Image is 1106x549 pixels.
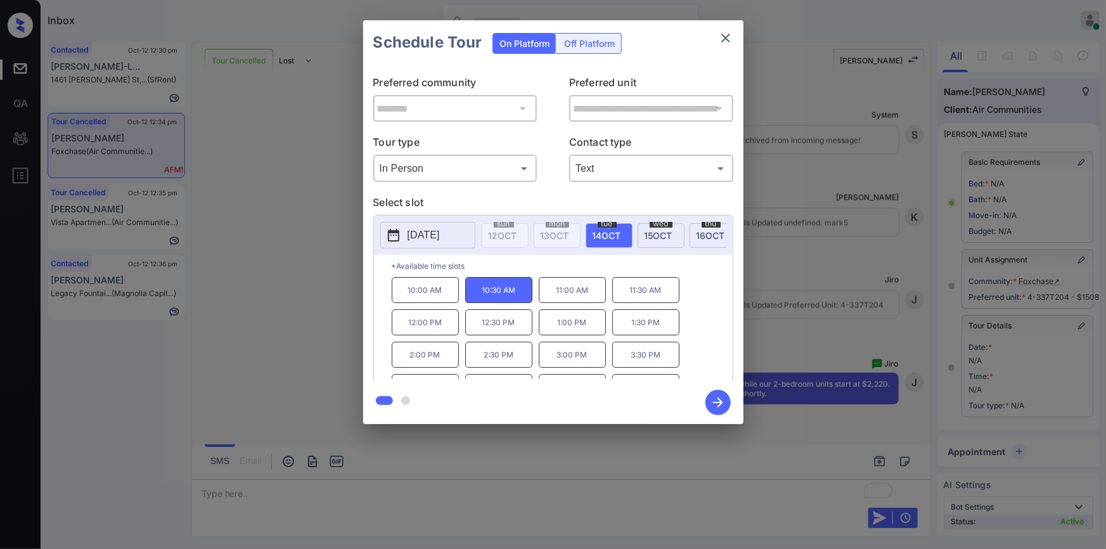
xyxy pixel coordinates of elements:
[690,223,736,248] div: date-select
[539,342,606,368] p: 3:00 PM
[638,223,685,248] div: date-select
[645,230,672,241] span: 15 OCT
[465,374,532,400] p: 4:30 PM
[702,220,721,228] span: thu
[539,374,606,400] p: 5:00 PM
[569,134,733,155] p: Contact type
[408,228,440,243] p: [DATE]
[612,309,679,335] p: 1:30 PM
[612,374,679,400] p: 5:30 PM
[373,195,733,215] p: Select slot
[392,277,459,303] p: 10:00 AM
[697,230,725,241] span: 16 OCT
[363,20,492,65] h2: Schedule Tour
[586,223,633,248] div: date-select
[598,220,617,228] span: tue
[465,277,532,303] p: 10:30 AM
[612,342,679,368] p: 3:30 PM
[572,158,730,179] div: Text
[612,277,679,303] p: 11:30 AM
[392,255,733,277] p: *Available time slots
[698,386,738,419] button: btn-next
[392,374,459,400] p: 4:00 PM
[539,309,606,335] p: 1:00 PM
[493,34,556,53] div: On Platform
[380,222,475,249] button: [DATE]
[392,342,459,368] p: 2:00 PM
[465,309,532,335] p: 12:30 PM
[558,34,621,53] div: Off Platform
[650,220,672,228] span: wed
[373,134,537,155] p: Tour type
[465,342,532,368] p: 2:30 PM
[539,277,606,303] p: 11:00 AM
[392,309,459,335] p: 12:00 PM
[569,75,733,95] p: Preferred unit
[376,158,534,179] div: In Person
[373,75,537,95] p: Preferred community
[713,25,738,51] button: close
[593,230,621,241] span: 14 OCT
